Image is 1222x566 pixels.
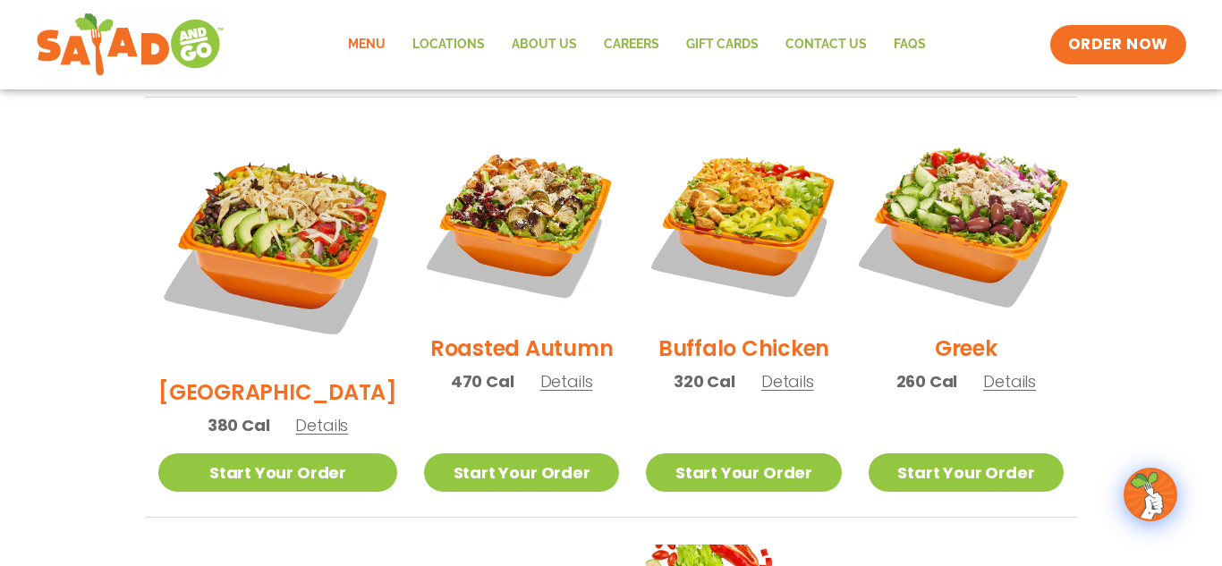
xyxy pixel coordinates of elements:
a: Locations [399,24,498,65]
img: Product photo for Roasted Autumn Salad [424,124,619,319]
img: new-SAG-logo-768×292 [36,9,225,80]
img: wpChatIcon [1125,469,1175,520]
a: Start Your Order [869,453,1064,492]
h2: Buffalo Chicken [658,333,829,364]
nav: Menu [335,24,939,65]
a: Start Your Order [158,453,397,492]
a: Menu [335,24,399,65]
span: Details [295,414,348,436]
h2: [GEOGRAPHIC_DATA] [158,376,397,408]
img: Product photo for BBQ Ranch Salad [158,124,397,363]
h2: Roasted Autumn [430,333,614,364]
a: About Us [498,24,590,65]
span: Details [540,370,593,393]
span: 320 Cal [674,369,735,393]
a: ORDER NOW [1050,25,1186,64]
a: Start Your Order [424,453,619,492]
img: Product photo for Buffalo Chicken Salad [646,124,841,319]
img: Product photo for Greek Salad [852,107,1081,336]
a: GIFT CARDS [673,24,772,65]
a: Careers [590,24,673,65]
span: ORDER NOW [1068,34,1168,55]
span: 380 Cal [208,413,270,437]
h2: Greek [935,333,997,364]
a: Contact Us [772,24,880,65]
span: 260 Cal [896,369,958,393]
a: FAQs [880,24,939,65]
span: 470 Cal [451,369,514,393]
span: Details [983,370,1036,393]
span: Details [761,370,814,393]
a: Start Your Order [646,453,841,492]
